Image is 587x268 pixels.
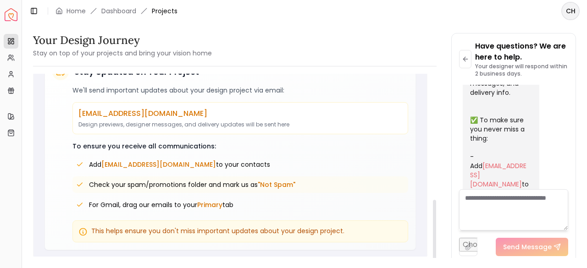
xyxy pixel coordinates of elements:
span: "Not Spam" [258,180,295,189]
p: Design previews, designer messages, and delivery updates will be sent here [78,121,402,128]
span: Projects [152,6,177,16]
a: Home [66,6,86,16]
p: To ensure you receive all communications: [72,142,408,151]
a: Spacejoy [5,8,17,21]
h3: Your Design Journey [33,33,212,48]
span: For Gmail, drag our emails to your tab [89,200,233,209]
span: [EMAIL_ADDRESS][DOMAIN_NAME] [101,160,216,169]
span: This helps ensure you don't miss important updates about your design project. [91,226,344,235]
img: Spacejoy Logo [5,8,17,21]
p: Your designer will respond within 2 business days. [475,63,568,77]
p: We'll send important updates about your design project via email: [72,86,408,95]
nav: breadcrumb [55,6,177,16]
p: Have questions? We are here to help. [475,41,568,63]
button: CH [561,2,580,20]
span: CH [562,3,579,19]
small: Stay on top of your projects and bring your vision home [33,49,212,58]
p: [EMAIL_ADDRESS][DOMAIN_NAME] [78,108,402,119]
span: Primary [197,200,222,209]
span: Check your spam/promotions folder and mark us as [89,180,295,189]
span: Add to your contacts [89,160,270,169]
a: [EMAIL_ADDRESS][DOMAIN_NAME] [470,161,526,189]
a: Dashboard [101,6,136,16]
